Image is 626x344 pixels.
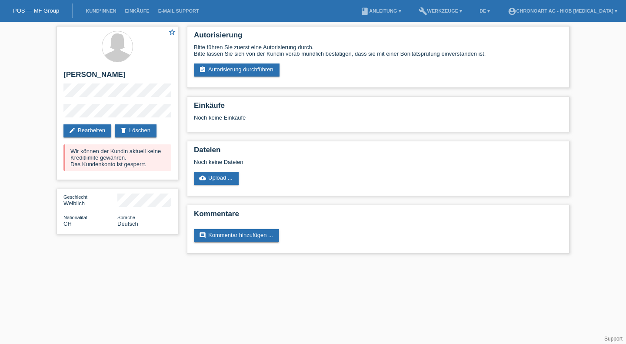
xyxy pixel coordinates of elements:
[13,7,59,14] a: POS — MF Group
[199,232,206,239] i: comment
[194,159,460,165] div: Noch keine Dateien
[63,70,171,83] h2: [PERSON_NAME]
[508,7,516,16] i: account_circle
[360,7,369,16] i: book
[356,8,405,13] a: bookAnleitung ▾
[117,220,138,227] span: Deutsch
[414,8,467,13] a: buildWerkzeuge ▾
[63,215,87,220] span: Nationalität
[194,101,563,114] h2: Einkäufe
[194,146,563,159] h2: Dateien
[81,8,120,13] a: Kund*innen
[63,194,117,207] div: Weiblich
[419,7,427,16] i: build
[69,127,76,134] i: edit
[120,127,127,134] i: delete
[117,215,135,220] span: Sprache
[115,124,156,137] a: deleteLöschen
[154,8,203,13] a: E-Mail Support
[63,194,87,200] span: Geschlecht
[194,114,563,127] div: Noch keine Einkäufe
[503,8,622,13] a: account_circleChronoart AG - Hiob [MEDICAL_DATA] ▾
[199,66,206,73] i: assignment_turned_in
[194,63,280,77] a: assignment_turned_inAutorisierung durchführen
[63,144,171,171] div: Wir können der Kundin aktuell keine Kreditlimite gewähren. Das Kundenkonto ist gesperrt.
[63,124,111,137] a: editBearbeiten
[168,28,176,36] i: star_border
[63,220,72,227] span: Schweiz
[194,44,563,57] div: Bitte führen Sie zuerst eine Autorisierung durch. Bitte lassen Sie sich von der Kundin vorab münd...
[168,28,176,37] a: star_border
[194,31,563,44] h2: Autorisierung
[120,8,153,13] a: Einkäufe
[604,336,623,342] a: Support
[199,174,206,181] i: cloud_upload
[475,8,494,13] a: DE ▾
[194,172,239,185] a: cloud_uploadUpload ...
[194,229,279,242] a: commentKommentar hinzufügen ...
[194,210,563,223] h2: Kommentare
